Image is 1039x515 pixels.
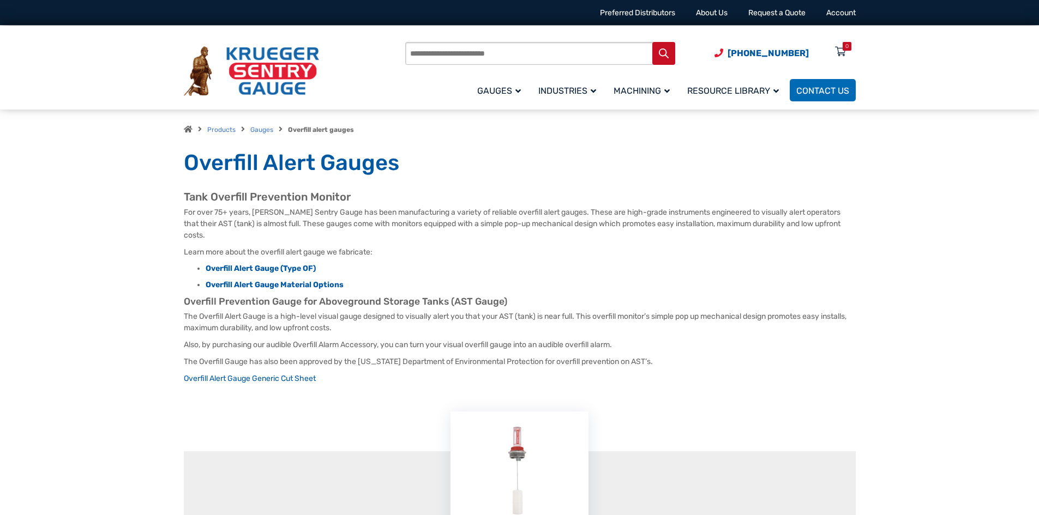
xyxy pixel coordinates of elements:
div: 0 [845,42,849,51]
p: The Overfill Gauge has also been approved by the [US_STATE] Department of Environmental Protectio... [184,356,856,367]
span: Gauges [477,86,521,96]
a: Phone Number (920) 434-8860 [714,46,809,60]
img: Krueger Sentry Gauge [184,46,319,96]
h3: Overfill Prevention Gauge for Aboveground Storage Tanks (AST Gauge) [184,296,856,308]
a: Account [826,8,856,17]
p: Learn more about the overfill alert gauge we fabricate: [184,246,856,258]
p: For over 75+ years, [PERSON_NAME] Sentry Gauge has been manufacturing a variety of reliable overf... [184,207,856,241]
span: Machining [614,86,670,96]
a: Gauges [471,77,532,103]
a: Gauges [250,126,273,134]
span: Industries [538,86,596,96]
h2: Tank Overfill Prevention Monitor [184,190,856,204]
a: Overfill Alert Gauge Material Options [206,280,344,289]
span: Contact Us [796,86,849,96]
a: Machining [607,77,681,103]
a: Products [207,126,236,134]
a: Contact Us [790,79,856,101]
a: Request a Quote [748,8,806,17]
span: [PHONE_NUMBER] [728,48,809,58]
strong: Overfill alert gauges [288,126,354,134]
p: The Overfill Alert Gauge is a high-level visual gauge designed to visually alert you that your AS... [184,311,856,334]
a: Resource Library [681,77,790,103]
a: Preferred Distributors [600,8,675,17]
a: About Us [696,8,728,17]
a: Overfill Alert Gauge (Type OF) [206,264,316,273]
a: Overfill Alert Gauge Generic Cut Sheet [184,374,316,383]
a: Industries [532,77,607,103]
span: Resource Library [687,86,779,96]
h1: Overfill Alert Gauges [184,149,856,177]
p: Also, by purchasing our audible Overfill Alarm Accessory, you can turn your visual overfill gauge... [184,339,856,350]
